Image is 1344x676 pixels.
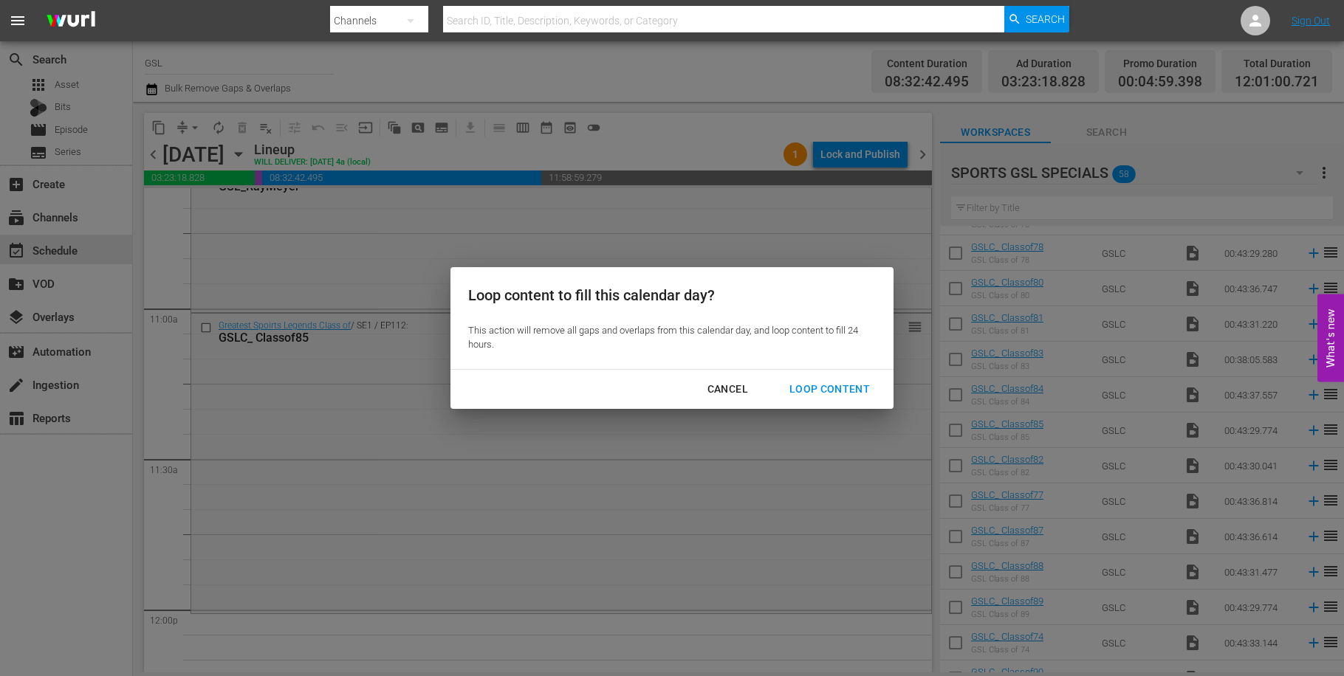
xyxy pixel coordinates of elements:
[35,4,106,38] img: ans4CAIJ8jUAAAAAAAAAAAAAAAAAAAAAAAAgQb4GAAAAAAAAAAAAAAAAAAAAAAAAJMjXAAAAAAAAAAAAAAAAAAAAAAAAgAT5G...
[1026,6,1065,32] span: Search
[696,380,760,399] div: Cancel
[778,380,882,399] div: Loop Content
[1317,294,1344,382] button: Open Feedback Widget
[690,376,766,403] button: Cancel
[1292,15,1330,27] a: Sign Out
[772,376,888,403] button: Loop Content
[9,12,27,30] span: menu
[468,324,867,351] div: This action will remove all gaps and overlaps from this calendar day, and loop content to fill 24...
[468,285,867,306] div: Loop content to fill this calendar day?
